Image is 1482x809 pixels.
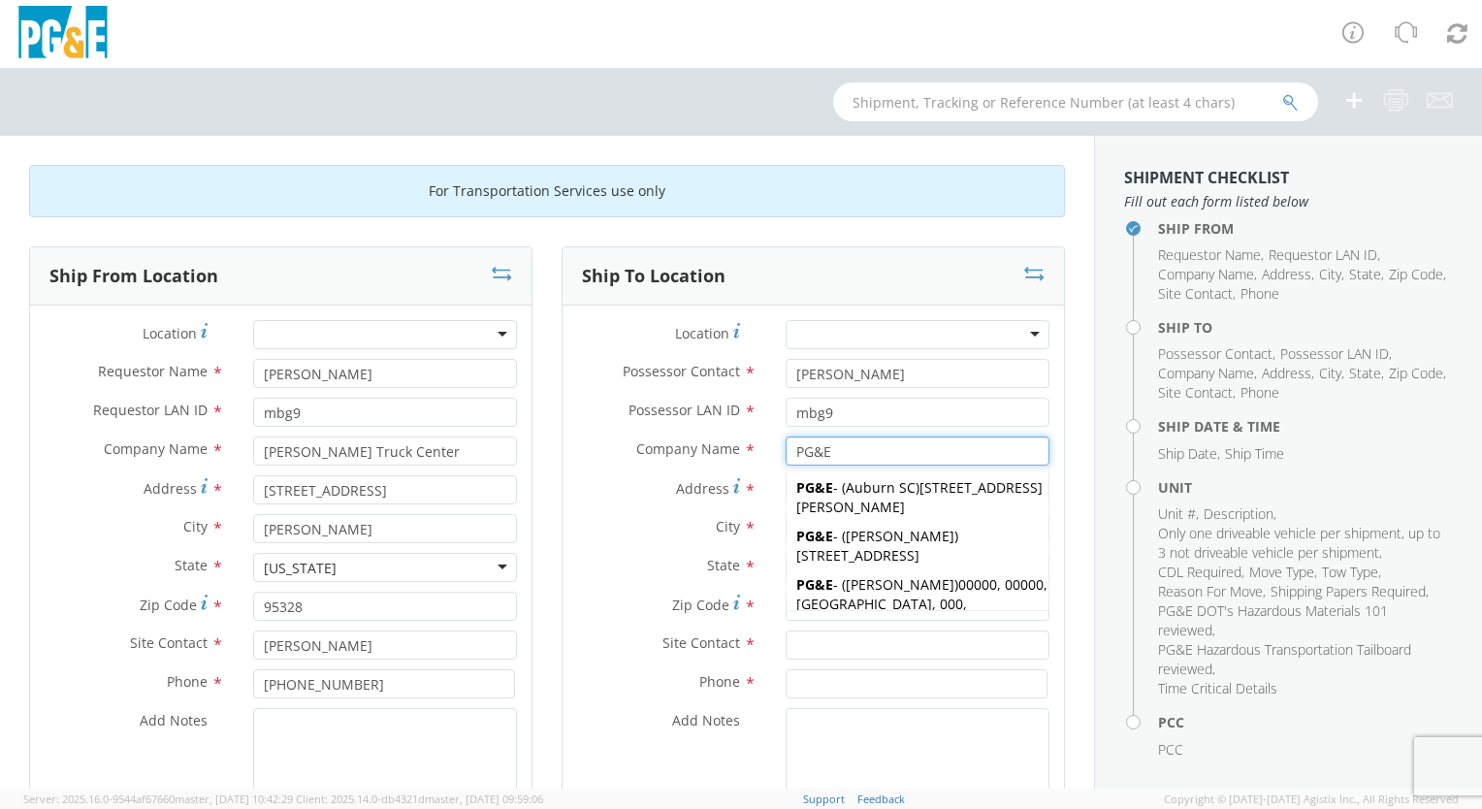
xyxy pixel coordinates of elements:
span: Shipping Papers Required [1271,582,1426,600]
span: Company Name [1158,265,1254,283]
span: State [707,556,740,574]
span: Address [676,479,729,498]
li: , [1271,582,1429,601]
span: Company Name [104,439,208,458]
li: , [1204,504,1276,524]
span: Description [1204,504,1273,523]
li: , [1349,265,1384,284]
input: Shipment, Tracking or Reference Number (at least 4 chars) [833,82,1318,121]
li: , [1158,582,1266,601]
h3: Ship From Location [49,267,218,286]
div: - ( ) [787,473,1048,522]
h4: Unit [1158,480,1453,495]
div: For Transportation Services use only [29,165,1065,217]
span: master, [DATE] 09:59:06 [425,792,543,806]
span: Move Type [1249,563,1314,581]
h4: Ship Date & Time [1158,419,1453,434]
span: master, [DATE] 10:42:29 [175,792,293,806]
a: Feedback [857,792,905,806]
span: Site Contact [130,633,208,652]
span: Auburn SC [846,478,916,497]
span: State [175,556,208,574]
h3: Ship To Location [582,267,725,286]
li: , [1349,364,1384,383]
span: Location [675,324,729,342]
span: City [1319,364,1341,382]
span: Client: 2025.14.0-db4321d [296,792,543,806]
span: Site Contact [662,633,740,652]
div: [US_STATE] [264,559,337,578]
li: , [1158,344,1275,364]
span: Company Name [636,439,740,458]
img: pge-logo-06675f144f4cfa6a6814.png [15,6,112,63]
li: , [1158,383,1236,403]
div: - ( ) [787,570,1048,638]
span: City [1319,265,1341,283]
span: Only one driveable vehicle per shipment, up to 3 not driveable vehicle per shipment [1158,524,1440,562]
span: [STREET_ADDRESS][PERSON_NAME] [796,478,1043,516]
span: Add Notes [140,711,208,729]
span: [PERSON_NAME] [846,527,954,545]
span: Phone [1240,383,1279,402]
span: 00000, 00000, [GEOGRAPHIC_DATA], 000, [GEOGRAPHIC_DATA] [796,575,1047,632]
span: PCC [1158,740,1183,759]
li: , [1158,444,1220,464]
span: City [183,517,208,535]
span: Reason For Move [1158,582,1263,600]
span: Ship Date [1158,444,1217,463]
li: , [1158,640,1448,679]
span: Zip Code [672,596,729,614]
strong: PG&E [796,478,833,497]
strong: Shipment Checklist [1124,167,1289,188]
li: , [1389,364,1446,383]
span: Site Contact [1158,383,1233,402]
span: Zip Code [1389,265,1443,283]
span: City [716,517,740,535]
span: Ship Time [1225,444,1284,463]
span: Phone [1240,284,1279,303]
span: State [1349,265,1381,283]
span: Requestor Name [1158,245,1261,264]
span: Phone [167,672,208,691]
li: , [1158,601,1448,640]
strong: PG&E [796,527,833,545]
span: Server: 2025.16.0-9544af67660 [23,792,293,806]
li: , [1158,504,1199,524]
li: , [1158,245,1264,265]
span: Phone [699,672,740,691]
span: Zip Code [1389,364,1443,382]
span: Add Notes [672,711,740,729]
h4: PCC [1158,715,1453,729]
span: Fill out each form listed below [1124,192,1453,211]
span: Location [143,324,197,342]
span: Possessor LAN ID [1280,344,1389,363]
span: [PERSON_NAME] [846,575,954,594]
li: , [1262,265,1314,284]
span: Company Name [1158,364,1254,382]
li: , [1158,563,1244,582]
li: , [1269,245,1380,265]
span: State [1349,364,1381,382]
span: Copyright © [DATE]-[DATE] Agistix Inc., All Rights Reserved [1164,792,1459,807]
span: CDL Required [1158,563,1241,581]
span: Tow Type [1322,563,1378,581]
span: Possessor Contact [1158,344,1273,363]
strong: PG&E [796,575,833,594]
span: PG&E Hazardous Transportation Tailboard reviewed [1158,640,1411,678]
li: , [1319,364,1344,383]
span: Requestor Name [98,362,208,380]
li: , [1280,344,1392,364]
span: Requestor LAN ID [93,401,208,419]
li: , [1158,284,1236,304]
span: Address [1262,364,1311,382]
h4: Ship From [1158,221,1453,236]
li: , [1249,563,1317,582]
span: [STREET_ADDRESS] [796,546,919,565]
span: Address [144,479,197,498]
li: , [1389,265,1446,284]
span: Requestor LAN ID [1269,245,1377,264]
li: , [1319,265,1344,284]
span: PG&E DOT's Hazardous Materials 101 reviewed [1158,601,1388,639]
li: , [1158,364,1257,383]
span: Time Critical Details [1158,679,1277,697]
